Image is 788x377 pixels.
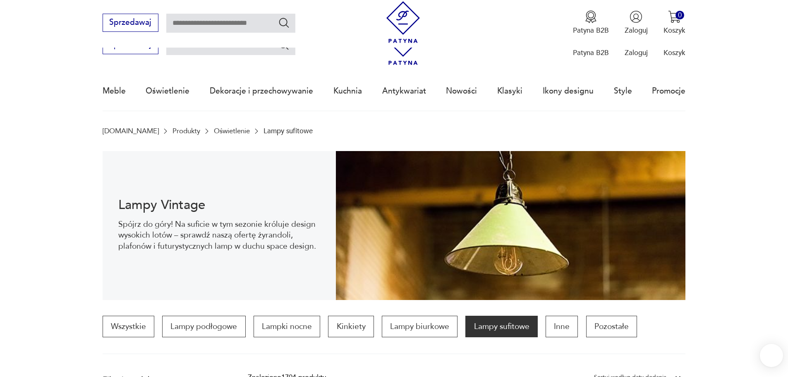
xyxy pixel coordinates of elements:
[668,10,681,23] img: Ikona koszyka
[546,316,578,337] a: Inne
[162,316,245,337] a: Lampy podłogowe
[382,72,426,110] a: Antykwariat
[663,26,685,35] p: Koszyk
[328,316,374,337] a: Kinkiety
[118,199,320,211] h1: Lampy Vintage
[663,48,685,58] p: Koszyk
[573,10,609,35] button: Patyna B2B
[652,72,685,110] a: Promocje
[278,17,290,29] button: Szukaj
[573,26,609,35] p: Patyna B2B
[465,316,537,337] a: Lampy sufitowe
[103,14,158,32] button: Sprzedawaj
[146,72,189,110] a: Oświetlenie
[614,72,632,110] a: Style
[263,127,313,135] p: Lampy sufitowe
[103,72,126,110] a: Meble
[382,316,457,337] a: Lampy biurkowe
[497,72,522,110] a: Klasyki
[573,10,609,35] a: Ikona medaluPatyna B2B
[118,219,320,252] p: Spójrz do góry! Na suficie w tym sezonie króluje design wysokich lotów – sprawdź naszą ofertę żyr...
[625,48,648,58] p: Zaloguj
[103,316,154,337] a: Wszystkie
[382,1,424,43] img: Patyna - sklep z meblami i dekoracjami vintage
[336,151,686,300] img: Lampy sufitowe w stylu vintage
[584,10,597,23] img: Ikona medalu
[760,344,783,367] iframe: Smartsupp widget button
[103,42,158,49] a: Sprzedawaj
[625,26,648,35] p: Zaloguj
[663,10,685,35] button: 0Koszyk
[254,316,320,337] a: Lampki nocne
[573,48,609,58] p: Patyna B2B
[172,127,200,135] a: Produkty
[210,72,313,110] a: Dekoracje i przechowywanie
[543,72,594,110] a: Ikony designu
[103,20,158,26] a: Sprzedawaj
[333,72,362,110] a: Kuchnia
[278,39,290,51] button: Szukaj
[675,11,684,19] div: 0
[625,10,648,35] button: Zaloguj
[214,127,250,135] a: Oświetlenie
[630,10,642,23] img: Ikonka użytkownika
[586,316,637,337] a: Pozostałe
[446,72,477,110] a: Nowości
[103,127,159,135] a: [DOMAIN_NAME]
